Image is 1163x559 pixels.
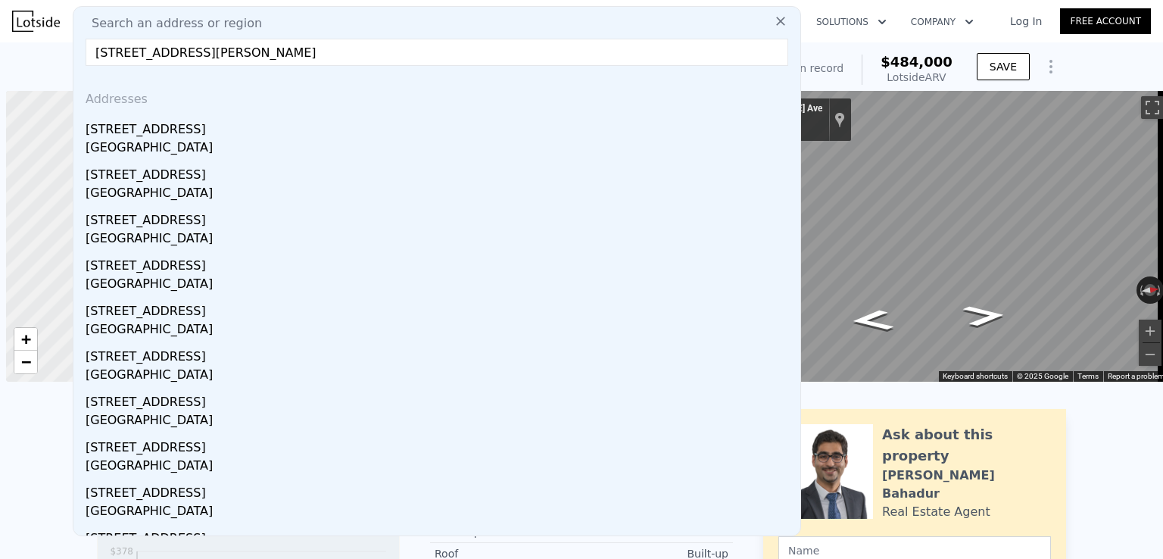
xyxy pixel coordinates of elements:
div: [GEOGRAPHIC_DATA] [86,502,794,523]
div: [GEOGRAPHIC_DATA] [86,230,794,251]
div: [GEOGRAPHIC_DATA] [86,366,794,387]
div: [GEOGRAPHIC_DATA] [86,457,794,478]
button: Rotate counterclockwise [1136,276,1145,304]
div: [GEOGRAPHIC_DATA] [86,275,794,296]
span: + [21,329,31,348]
path: Go North, S Thompson Ave [945,300,1024,331]
span: © 2025 Google [1017,372,1068,380]
div: [STREET_ADDRESS] [86,205,794,230]
div: [STREET_ADDRESS] [86,433,794,457]
button: Zoom out [1139,343,1161,366]
path: Go South, S Thompson Ave [832,304,912,336]
tspan: $378 [110,546,133,557]
div: [GEOGRAPHIC_DATA] [86,320,794,342]
div: [STREET_ADDRESS] [86,478,794,502]
input: Enter an address, city, region, neighborhood or zip code [86,39,788,66]
div: [PERSON_NAME] Bahadur [882,467,1051,503]
div: Addresses [80,78,794,114]
button: SAVE [977,53,1030,80]
a: Log In [992,14,1060,29]
img: Lotside [12,11,60,32]
button: Keyboard shortcuts [943,371,1008,382]
div: [GEOGRAPHIC_DATA] [86,184,794,205]
span: $484,000 [881,54,953,70]
span: − [21,352,31,371]
div: [GEOGRAPHIC_DATA] [86,139,794,160]
div: [STREET_ADDRESS] [86,296,794,320]
div: [STREET_ADDRESS] [86,160,794,184]
div: [STREET_ADDRESS] [86,114,794,139]
a: Zoom in [14,328,37,351]
button: Company [899,8,986,36]
div: [STREET_ADDRESS] [86,342,794,366]
div: [STREET_ADDRESS] [86,523,794,548]
a: Free Account [1060,8,1151,34]
div: Ask about this property [882,424,1051,467]
a: Zoom out [14,351,37,373]
span: Search an address or region [80,14,262,33]
div: [STREET_ADDRESS] [86,387,794,411]
a: Show location on map [834,111,845,128]
a: Terms [1077,372,1099,380]
div: Real Estate Agent [882,503,990,521]
button: Zoom in [1139,320,1161,342]
div: Lotside ARV [881,70,953,85]
div: [GEOGRAPHIC_DATA] [86,411,794,433]
button: Solutions [804,8,899,36]
div: [STREET_ADDRESS] [86,251,794,275]
button: Show Options [1036,52,1066,82]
